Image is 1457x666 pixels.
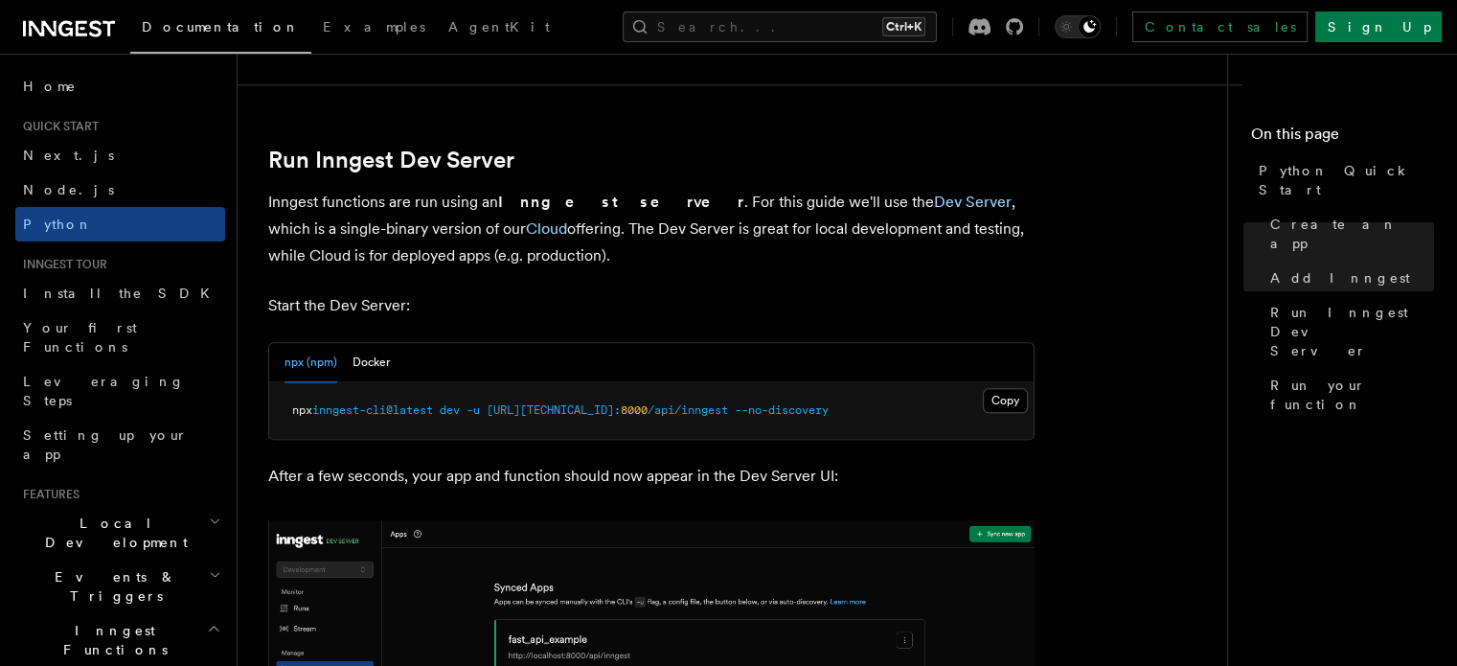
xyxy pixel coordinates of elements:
[15,567,209,606] span: Events & Triggers
[23,217,93,232] span: Python
[1132,11,1308,42] a: Contact sales
[15,69,225,103] a: Home
[311,6,437,52] a: Examples
[268,147,514,173] a: Run Inngest Dev Server
[15,418,225,471] a: Setting up your app
[934,193,1012,211] a: Dev Server
[623,11,937,42] button: Search...Ctrl+K
[285,343,337,382] button: npx (npm)
[15,487,80,502] span: Features
[1055,15,1101,38] button: Toggle dark mode
[1259,161,1434,199] span: Python Quick Start
[15,257,107,272] span: Inngest tour
[15,207,225,241] a: Python
[15,506,225,560] button: Local Development
[353,343,390,382] button: Docker
[23,77,77,96] span: Home
[448,19,550,34] span: AgentKit
[268,292,1035,319] p: Start the Dev Server:
[15,514,209,552] span: Local Development
[15,310,225,364] a: Your first Functions
[15,560,225,613] button: Events & Triggers
[292,403,312,417] span: npx
[23,182,114,197] span: Node.js
[15,119,99,134] span: Quick start
[23,374,185,408] span: Leveraging Steps
[1270,215,1434,253] span: Create an app
[312,403,433,417] span: inngest-cli@latest
[437,6,561,52] a: AgentKit
[23,286,221,301] span: Install the SDK
[1315,11,1442,42] a: Sign Up
[1251,153,1434,207] a: Python Quick Start
[130,6,311,54] a: Documentation
[983,388,1028,413] button: Copy
[142,19,300,34] span: Documentation
[23,320,137,355] span: Your first Functions
[268,463,1035,490] p: After a few seconds, your app and function should now appear in the Dev Server UI:
[15,276,225,310] a: Install the SDK
[23,427,188,462] span: Setting up your app
[23,148,114,163] span: Next.js
[526,219,567,238] a: Cloud
[467,403,480,417] span: -u
[648,403,728,417] span: /api/inngest
[440,403,460,417] span: dev
[268,189,1035,269] p: Inngest functions are run using an . For this guide we'll use the , which is a single-binary vers...
[15,364,225,418] a: Leveraging Steps
[882,17,925,36] kbd: Ctrl+K
[1270,268,1410,287] span: Add Inngest
[323,19,425,34] span: Examples
[1270,303,1434,360] span: Run Inngest Dev Server
[1263,261,1434,295] a: Add Inngest
[15,621,207,659] span: Inngest Functions
[1270,376,1434,414] span: Run your function
[1263,295,1434,368] a: Run Inngest Dev Server
[498,193,744,211] strong: Inngest server
[15,138,225,172] a: Next.js
[1251,123,1434,153] h4: On this page
[487,403,621,417] span: [URL][TECHNICAL_ID]:
[1263,207,1434,261] a: Create an app
[15,172,225,207] a: Node.js
[735,403,829,417] span: --no-discovery
[621,403,648,417] span: 8000
[1263,368,1434,422] a: Run your function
